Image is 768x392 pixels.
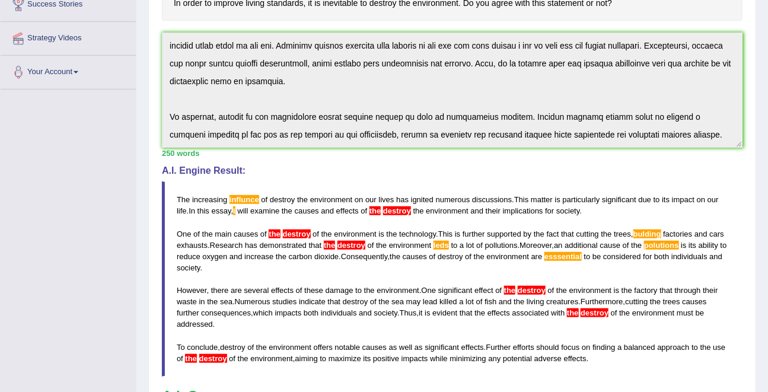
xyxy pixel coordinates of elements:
[565,241,598,250] span: additional
[631,241,642,250] span: the
[465,252,471,261] span: of
[276,252,286,261] span: the
[387,230,397,238] span: the
[476,241,483,250] span: of
[238,354,248,363] span: the
[663,297,680,306] span: trees
[721,241,727,250] span: to
[199,297,205,306] span: in
[324,241,336,250] span: After ‘the’, the verb ‘destroy’ doesn’t fit. Is ‘destroy’ spelled correctly? If ‘destroy’ is the ...
[422,286,436,295] span: One
[584,252,591,261] span: to
[635,286,658,295] span: factory
[309,241,322,250] span: that
[295,354,318,363] span: aiming
[355,195,363,204] span: on
[681,241,686,250] span: is
[368,241,374,250] span: of
[576,230,599,238] span: cutting
[413,206,424,215] span: the
[471,206,484,215] span: and
[320,354,326,363] span: to
[335,241,337,250] span: After ‘the’, the verb ‘destroy’ doesn’t fit. Is ‘destroy’ spelled correctly? If ‘destroy’ is the ...
[551,308,565,317] span: with
[283,230,311,238] span: After ‘the’, the verb ‘destroy’ doesn’t fit. Is ‘destroy’ spelled correctly? If ‘destroy’ is the ...
[377,286,419,295] span: environment
[177,252,200,261] span: reduce
[622,286,632,295] span: the
[619,308,630,317] span: the
[581,297,623,306] span: Furthermore
[207,297,218,306] span: the
[355,286,362,295] span: to
[514,195,529,204] span: This
[429,252,436,261] span: of
[564,354,587,363] span: effects
[237,206,248,215] span: will
[247,343,254,352] span: of
[396,195,409,204] span: has
[162,165,742,176] h4: A.I. Engine Result:
[177,263,200,272] span: society
[245,241,257,250] span: has
[374,308,398,317] span: society
[463,230,485,238] span: further
[703,286,718,295] span: their
[709,230,724,238] span: cars
[485,241,518,250] span: pollutions
[379,230,384,238] span: is
[201,308,251,317] span: consequences
[694,230,708,238] span: and
[379,297,390,306] span: the
[256,343,267,352] span: the
[336,206,359,215] span: effects
[271,286,294,295] span: effects
[545,206,554,215] span: for
[554,241,562,250] span: an
[193,230,200,238] span: of
[600,241,621,250] span: cause
[624,343,655,352] span: balanced
[423,297,438,306] span: lead
[389,241,432,250] span: environment
[472,195,512,204] span: discussions
[434,241,449,250] span: Possible spelling mistake found. (did you mean: LEDs)
[269,343,311,352] span: environment
[362,343,387,352] span: causes
[476,297,483,306] span: of
[534,230,544,238] span: the
[488,354,501,363] span: any
[495,286,502,295] span: of
[699,241,718,250] span: ability
[244,286,269,295] span: several
[677,308,693,317] span: must
[556,286,567,295] span: the
[162,148,742,159] div: 250 words
[432,308,457,317] span: evident
[376,241,387,250] span: the
[260,230,267,238] span: of
[187,343,218,352] span: conclude
[658,343,690,352] span: approach
[400,308,417,317] span: Thus
[486,343,511,352] span: Further
[177,297,197,306] span: waste
[415,343,423,352] span: as
[436,195,470,204] span: numerous
[197,354,199,363] span: After ‘the’, the verb ‘destroy’ doesn’t fit. Is ‘destroy’ spelled correctly? If ‘destroy’ is the ...
[625,297,648,306] span: cutting
[334,230,377,238] span: environment
[209,286,211,295] span: Possible typo: you repeated a whitespace (did you mean: )
[250,354,293,363] span: environment
[503,206,543,215] span: implications
[250,206,279,215] span: examine
[275,308,302,317] span: impacts
[592,252,601,261] span: be
[672,195,694,204] span: impact
[389,343,397,352] span: as
[451,241,458,250] span: to
[520,241,552,250] span: Moreover
[556,206,580,215] span: society
[603,252,641,261] span: considered
[321,206,334,215] span: and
